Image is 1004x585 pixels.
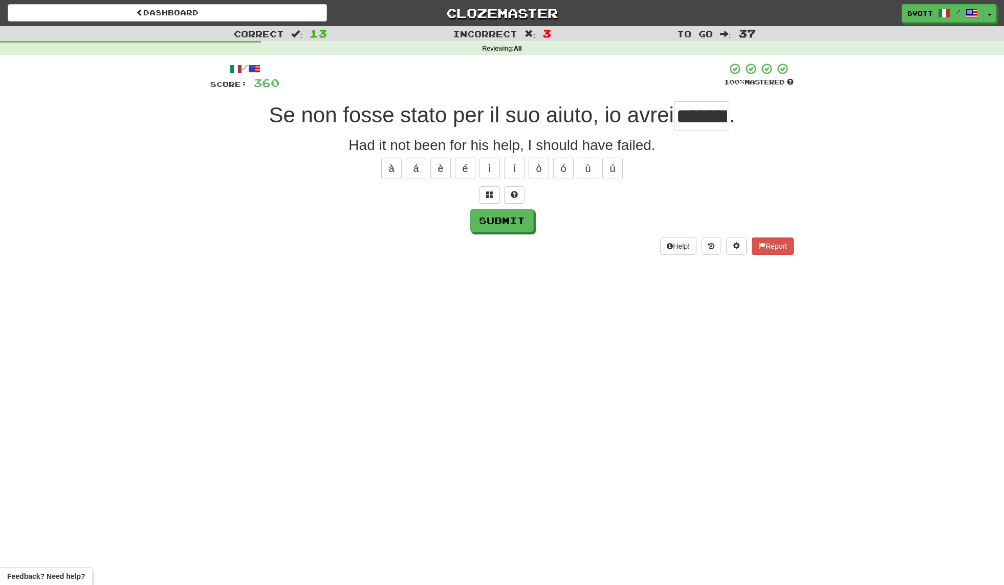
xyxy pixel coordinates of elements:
[902,4,984,23] a: svott /
[291,30,302,38] span: :
[724,78,794,87] div: Mastered
[470,209,534,232] button: Submit
[479,186,500,204] button: Switch sentence to multiple choice alt+p
[504,186,525,204] button: Single letter hint - you only get 1 per sentence and score half the points! alt+h
[253,76,279,89] span: 360
[525,30,536,38] span: :
[553,158,574,179] button: ó
[660,237,696,255] button: Help!
[210,80,247,89] span: Score:
[702,237,721,255] button: Round history (alt+y)
[453,29,517,39] span: Incorrect
[381,158,402,179] button: à
[269,103,673,127] span: Se non fosse stato per il suo aiuto, io avrei
[578,158,598,179] button: ù
[210,135,794,156] div: Had it not been for his help, I should have failed.
[504,158,525,179] button: í
[7,571,85,581] span: Open feedback widget
[310,27,327,39] span: 13
[752,237,794,255] button: Report
[430,158,451,179] button: è
[542,27,551,39] span: 3
[955,8,961,15] span: /
[602,158,623,179] button: ú
[479,158,500,179] button: ì
[8,4,327,21] a: Dashboard
[210,62,279,75] div: /
[529,158,549,179] button: ò
[724,78,745,86] span: 100 %
[234,29,284,39] span: Correct
[738,27,756,39] span: 37
[406,158,426,179] button: á
[342,4,662,22] a: Clozemaster
[514,45,522,52] strong: All
[455,158,475,179] button: é
[729,103,735,127] span: .
[907,9,933,18] span: svott
[720,30,731,38] span: :
[677,29,713,39] span: To go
